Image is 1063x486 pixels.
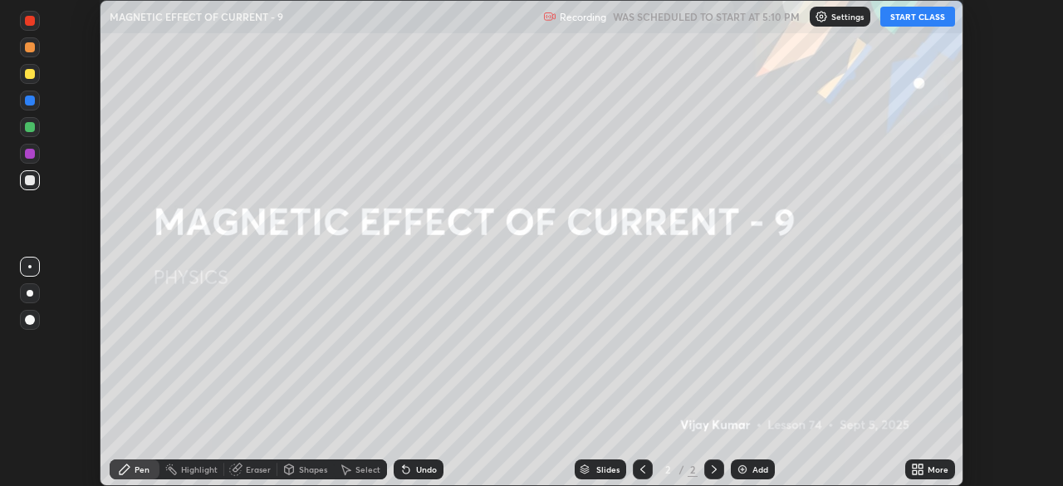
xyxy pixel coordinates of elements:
p: Settings [831,12,864,21]
div: Slides [596,465,620,474]
div: Shapes [299,465,327,474]
img: class-settings-icons [815,10,828,23]
p: Recording [560,11,606,23]
div: Add [752,465,768,474]
h5: WAS SCHEDULED TO START AT 5:10 PM [613,9,800,24]
img: add-slide-button [736,463,749,476]
img: recording.375f2c34.svg [543,10,556,23]
div: Undo [416,465,437,474]
div: / [679,464,684,474]
div: 2 [659,464,676,474]
div: Highlight [181,465,218,474]
p: MAGNETIC EFFECT OF CURRENT - 9 [110,10,283,23]
div: Select [355,465,380,474]
div: More [928,465,948,474]
div: Eraser [246,465,271,474]
button: START CLASS [880,7,955,27]
div: 2 [688,462,698,477]
div: Pen [135,465,149,474]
